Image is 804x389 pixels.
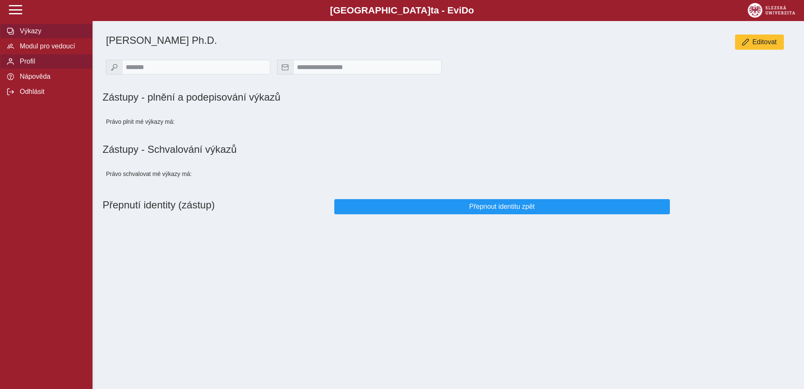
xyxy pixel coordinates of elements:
span: Editovat [752,38,777,46]
div: Právo schvalovat mé výkazy má: [103,162,274,186]
span: Profil [17,58,85,65]
b: [GEOGRAPHIC_DATA] a - Evi [25,5,779,16]
h1: [PERSON_NAME] Ph.D. [106,35,555,46]
span: Modul pro vedoucí [17,43,85,50]
button: Přepnout identitu zpět [334,199,670,214]
span: Přepnout identitu zpět [341,203,663,210]
h1: Zástupy - plnění a podepisování výkazů [103,91,555,103]
span: Nápověda [17,73,85,80]
div: Právo plnit mé výkazy má: [103,110,274,133]
span: D [461,5,468,16]
img: logo_web_su.png [748,3,795,18]
h1: Zástupy - Schvalování výkazů [103,144,794,155]
span: t [431,5,434,16]
span: o [468,5,474,16]
h1: Přepnutí identity (zástup) [103,196,331,218]
button: Editovat [735,35,784,50]
span: Výkazy [17,27,85,35]
span: Odhlásit [17,88,85,96]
